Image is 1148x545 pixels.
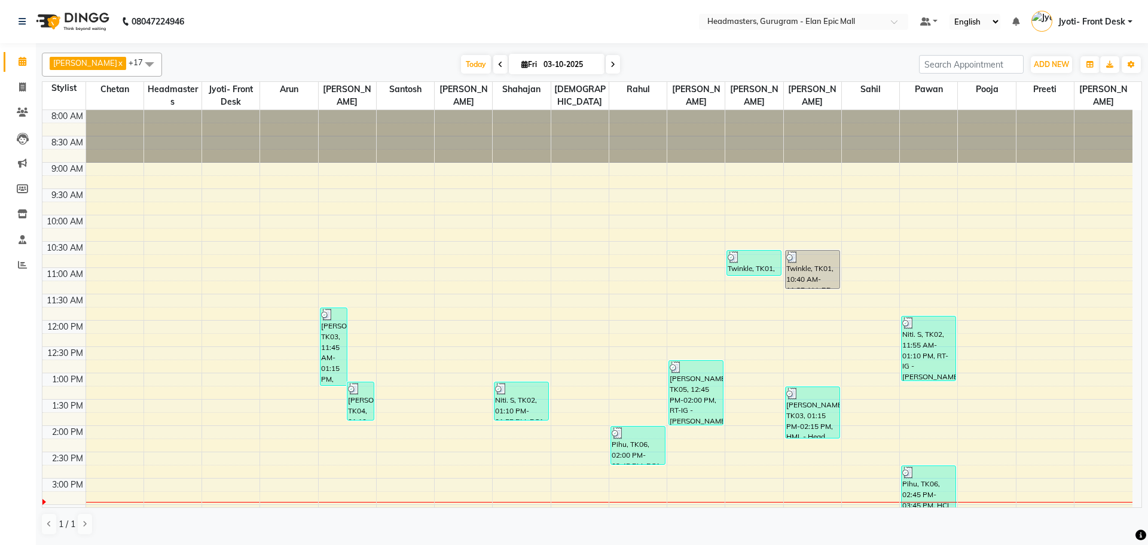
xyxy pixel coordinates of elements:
[1058,16,1125,28] span: Jyoti- Front Desk
[50,479,86,491] div: 3:00 PM
[611,427,665,464] div: Pihu, TK06, 02:00 PM-02:45 PM, PC1 - Pedicures Classic
[86,82,143,97] span: Chetan
[260,82,317,97] span: Arun
[958,82,1015,97] span: Pooja
[902,466,955,517] div: Pihu, TK06, 02:45 PM-03:45 PM, HCL - Hair Cut by Senior Hair Stylist
[1016,82,1074,97] span: Preeti
[461,55,491,74] span: Today
[50,373,86,386] div: 1:00 PM
[53,58,117,68] span: [PERSON_NAME]
[44,215,86,228] div: 10:00 AM
[1031,56,1072,73] button: ADD NEW
[44,294,86,307] div: 11:30 AM
[45,347,86,360] div: 12:30 PM
[919,55,1024,74] input: Search Appointment
[725,82,783,109] span: [PERSON_NAME]
[518,60,540,69] span: Fri
[786,251,839,288] div: Twinkle, TK01, 10:40 AM-11:25 AM, BD - Blow dry
[132,5,184,38] b: 08047224946
[50,400,86,412] div: 1:30 PM
[435,82,492,109] span: [PERSON_NAME]
[49,163,86,175] div: 9:00 AM
[50,426,86,439] div: 2:00 PM
[784,82,841,109] span: [PERSON_NAME]
[540,56,600,74] input: 2025-10-03
[49,189,86,202] div: 9:30 AM
[202,82,259,109] span: Jyoti- Front Desk
[494,382,548,420] div: Niti. S, TK02, 01:10 PM-01:55 PM, PC1 - Pedicures Classic
[49,136,86,149] div: 8:30 AM
[59,518,75,531] span: 1 / 1
[30,5,112,38] img: logo
[669,361,723,425] div: [PERSON_NAME], TK05, 12:45 PM-02:00 PM, RT-IG - [PERSON_NAME] Touchup(one inch only)
[347,382,374,420] div: [PERSON_NAME], TK04, 01:10 PM-01:55 PM, BRD - [PERSON_NAME]
[44,268,86,281] div: 11:00 AM
[377,82,434,97] span: Santosh
[129,57,152,67] span: +17
[144,82,201,109] span: Headmasters
[45,321,86,333] div: 12:00 PM
[1031,11,1052,32] img: Jyoti- Front Desk
[727,251,781,275] div: Twinkle, TK01, 10:40 AM-11:10 AM, BD - Blow dry
[1074,82,1132,109] span: [PERSON_NAME]
[50,452,86,465] div: 2:30 PM
[551,82,609,109] span: [DEMOGRAPHIC_DATA]
[44,242,86,254] div: 10:30 AM
[319,82,376,109] span: [PERSON_NAME]
[1034,60,1069,69] span: ADD NEW
[493,82,550,97] span: Shahajan
[49,110,86,123] div: 8:00 AM
[42,82,86,95] div: Stylist
[900,82,957,97] span: Pawan
[50,505,86,517] div: 3:30 PM
[117,58,123,68] a: x
[786,387,839,438] div: [PERSON_NAME], TK03, 01:15 PM-02:15 PM, HML - Head massage(with natural dry)
[609,82,667,97] span: Rahul
[320,308,347,385] div: [PERSON_NAME], TK03, 11:45 AM-01:15 PM, HCGD - Hair Cut by Creative Director,BRD - [PERSON_NAME]
[902,316,955,380] div: Niti. S, TK02, 11:55 AM-01:10 PM, RT-IG - [PERSON_NAME] Touchup(one inch only)
[667,82,725,109] span: [PERSON_NAME]
[842,82,899,97] span: Sahil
